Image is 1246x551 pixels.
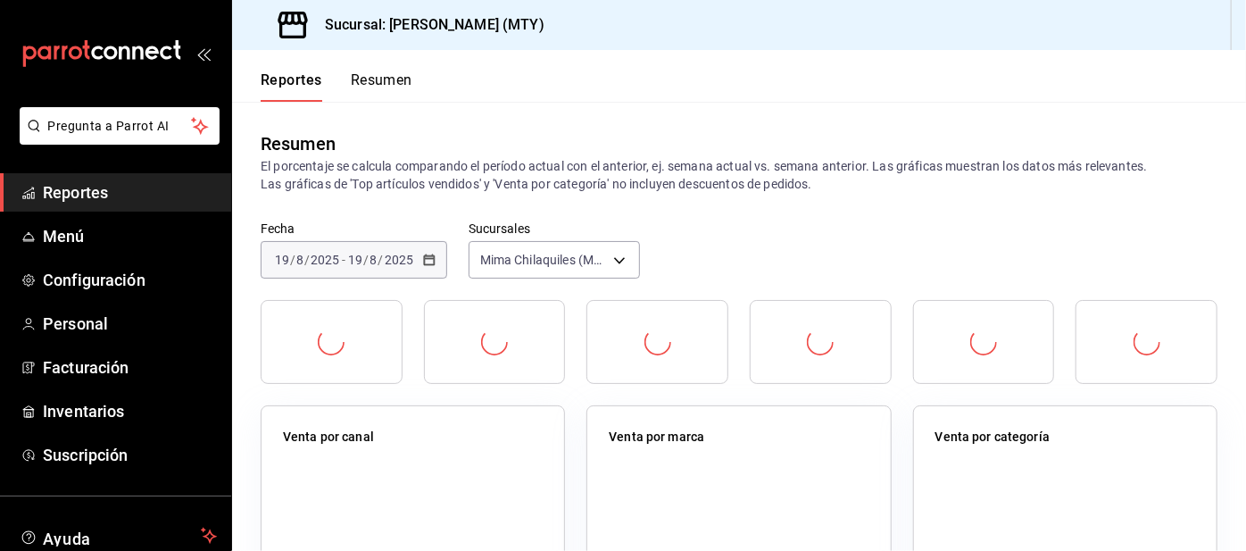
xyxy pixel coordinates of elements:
a: Pregunta a Parrot AI [12,129,220,148]
span: Configuración [43,268,217,292]
span: / [363,253,369,267]
input: -- [295,253,304,267]
div: Resumen [261,130,336,157]
span: Inventarios [43,399,217,423]
span: Suscripción [43,443,217,467]
input: ---- [384,253,414,267]
span: Personal [43,312,217,336]
p: El porcentaje se calcula comparando el período actual con el anterior, ej. semana actual vs. sema... [261,157,1217,193]
input: -- [370,253,378,267]
p: Venta por canal [283,428,374,447]
span: - [342,253,345,267]
span: / [378,253,384,267]
button: open_drawer_menu [196,46,211,61]
span: Reportes [43,180,217,205]
span: Ayuda [43,525,194,547]
input: -- [274,253,290,267]
div: navigation tabs [261,71,412,102]
label: Sucursales [469,223,640,236]
p: Venta por categoría [935,428,1051,447]
button: Resumen [351,71,412,102]
input: ---- [310,253,340,267]
span: Menú [43,224,217,248]
span: / [290,253,295,267]
label: Fecha [261,223,447,236]
span: Pregunta a Parrot AI [48,117,192,136]
h3: Sucursal: [PERSON_NAME] (MTY) [311,14,544,36]
span: Mima Chilaquiles (MTY) [480,251,607,269]
input: -- [347,253,363,267]
button: Pregunta a Parrot AI [20,107,220,145]
button: Reportes [261,71,322,102]
span: / [304,253,310,267]
span: Facturación [43,355,217,380]
p: Venta por marca [609,428,704,447]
